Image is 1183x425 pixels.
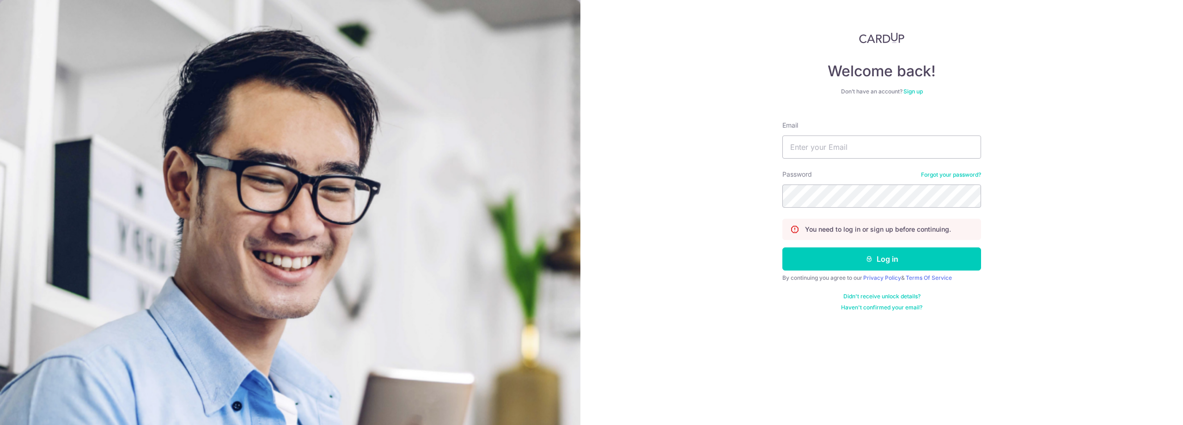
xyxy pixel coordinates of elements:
[782,170,812,179] label: Password
[921,171,981,179] a: Forgot your password?
[782,136,981,159] input: Enter your Email
[906,274,952,281] a: Terms Of Service
[863,274,901,281] a: Privacy Policy
[782,62,981,80] h4: Welcome back!
[782,247,981,271] button: Log in
[782,121,798,130] label: Email
[903,88,923,95] a: Sign up
[805,225,951,234] p: You need to log in or sign up before continuing.
[841,304,922,311] a: Haven't confirmed your email?
[782,88,981,95] div: Don’t have an account?
[843,293,921,300] a: Didn't receive unlock details?
[859,32,904,43] img: CardUp Logo
[782,274,981,282] div: By continuing you agree to our &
